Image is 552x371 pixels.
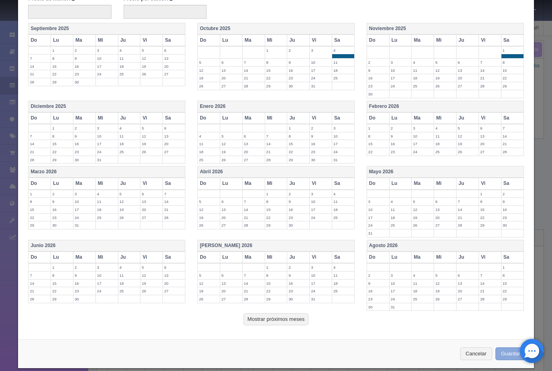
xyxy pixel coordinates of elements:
[198,132,220,140] label: 4
[198,156,220,164] label: 25
[51,63,73,70] label: 15
[332,67,354,74] label: 18
[310,214,332,221] label: 24
[310,206,332,213] label: 17
[367,140,389,148] label: 15
[96,124,118,132] label: 3
[265,264,287,271] label: 1
[501,47,524,54] label: 1
[479,198,501,205] label: 8
[457,221,479,229] label: 28
[198,67,220,74] label: 12
[501,132,524,140] label: 14
[73,272,95,279] label: 9
[479,214,501,221] label: 22
[51,132,73,140] label: 8
[265,74,287,82] label: 22
[220,156,242,164] label: 26
[479,74,501,82] label: 21
[412,59,434,66] label: 4
[51,272,73,279] label: 8
[434,221,456,229] label: 27
[96,272,118,279] label: 10
[73,47,95,54] label: 2
[265,190,287,198] label: 1
[434,132,456,140] label: 11
[457,140,479,148] label: 19
[140,264,162,271] label: 5
[434,214,456,221] label: 20
[310,82,332,90] label: 31
[140,214,162,221] label: 27
[118,140,140,148] label: 18
[51,70,73,78] label: 22
[73,132,95,140] label: 9
[28,140,51,148] label: 14
[73,198,95,205] label: 10
[28,190,51,198] label: 1
[434,82,456,90] label: 26
[96,55,118,62] label: 10
[310,140,332,148] label: 16
[457,74,479,82] label: 20
[265,214,287,221] label: 22
[310,198,332,205] label: 10
[367,124,389,132] label: 1
[434,59,456,66] label: 5
[140,190,162,198] label: 6
[332,148,354,156] label: 24
[140,272,162,279] label: 12
[243,221,265,229] label: 28
[501,82,524,90] label: 29
[367,206,389,213] label: 10
[243,67,265,74] label: 14
[367,229,389,237] label: 31
[434,148,456,156] label: 25
[118,272,140,279] label: 11
[220,214,242,221] label: 20
[163,70,185,78] label: 27
[28,132,51,140] label: 7
[367,59,389,66] label: 2
[118,70,140,78] label: 25
[310,124,332,132] label: 2
[310,190,332,198] label: 3
[73,264,95,271] label: 2
[287,264,309,271] label: 2
[51,78,73,86] label: 29
[434,140,456,148] label: 18
[118,124,140,132] label: 4
[390,206,412,213] label: 11
[287,67,309,74] label: 16
[140,55,162,62] label: 12
[220,74,242,82] label: 20
[310,74,332,82] label: 24
[367,74,389,82] label: 16
[367,67,389,74] label: 9
[163,264,185,271] label: 6
[332,140,354,148] label: 17
[118,47,140,54] label: 4
[51,198,73,205] label: 9
[198,59,220,66] label: 5
[118,132,140,140] label: 11
[163,132,185,140] label: 13
[412,74,434,82] label: 18
[287,214,309,221] label: 23
[96,190,118,198] label: 4
[287,47,309,54] label: 2
[96,140,118,148] label: 17
[310,47,332,54] label: 3
[198,140,220,148] label: 11
[118,214,140,221] label: 26
[310,156,332,164] label: 30
[51,221,73,229] label: 30
[367,82,389,90] label: 23
[390,59,412,66] label: 3
[243,206,265,213] label: 14
[412,148,434,156] label: 24
[140,140,162,148] label: 19
[287,272,309,279] label: 9
[96,70,118,78] label: 24
[367,148,389,156] label: 22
